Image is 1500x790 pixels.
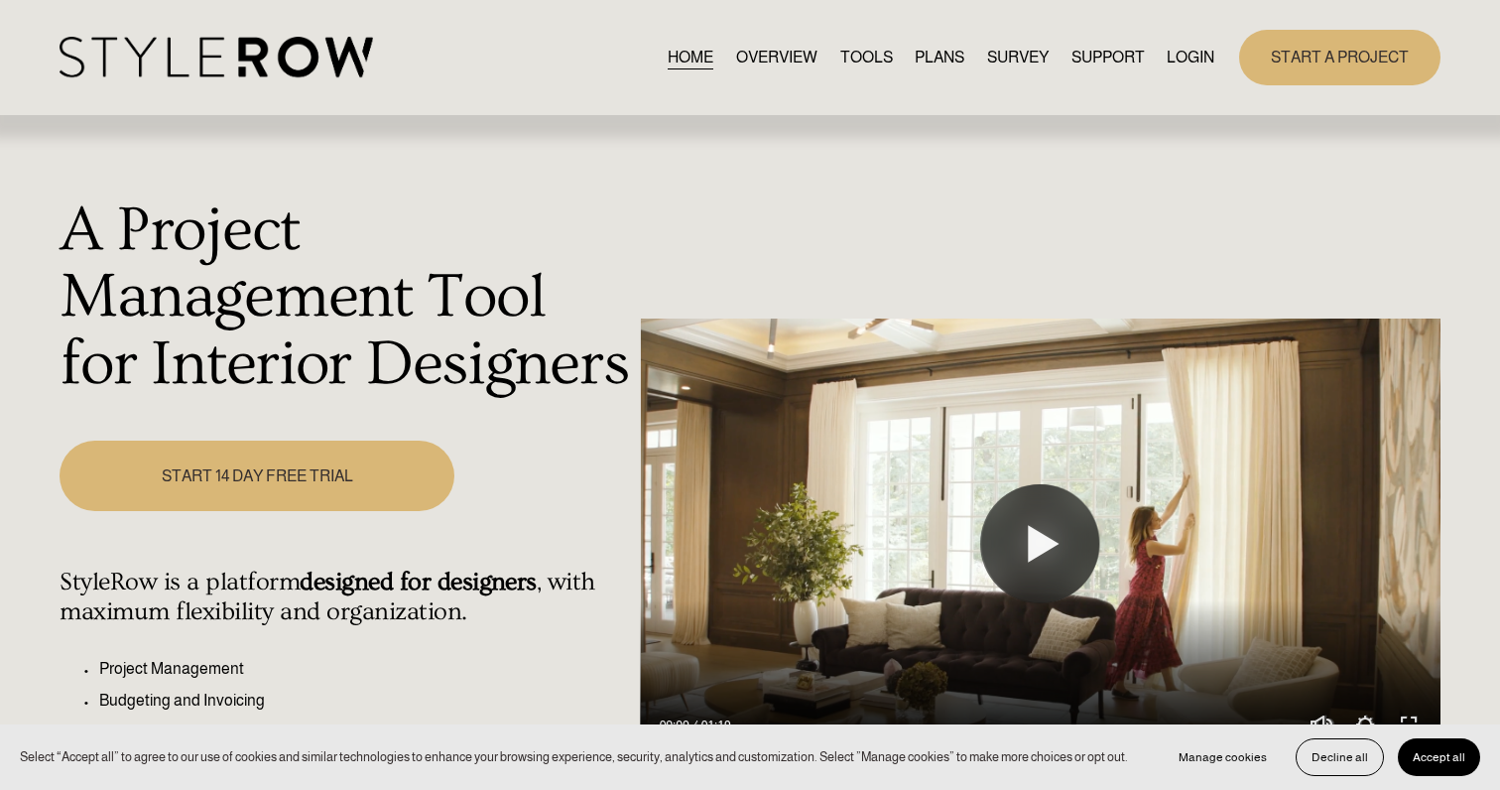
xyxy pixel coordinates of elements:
span: SUPPORT [1071,46,1145,69]
p: Budgeting and Invoicing [99,689,628,713]
img: StyleRow [60,37,372,77]
p: Client Presentation Dashboard [99,721,628,744]
span: Manage cookies [1179,750,1267,764]
span: Accept all [1413,750,1465,764]
button: Manage cookies [1164,738,1282,776]
button: Play [980,484,1099,603]
h4: StyleRow is a platform , with maximum flexibility and organization. [60,568,628,627]
h1: A Project Management Tool for Interior Designers [60,197,628,399]
button: Accept all [1398,738,1480,776]
a: PLANS [915,44,964,70]
p: Project Management [99,657,628,681]
span: Decline all [1312,750,1368,764]
a: OVERVIEW [736,44,817,70]
a: SURVEY [987,44,1049,70]
a: START 14 DAY FREE TRIAL [60,441,454,511]
a: TOOLS [840,44,893,70]
p: Select “Accept all” to agree to our use of cookies and similar technologies to enhance your brows... [20,747,1128,766]
a: HOME [668,44,713,70]
a: folder dropdown [1071,44,1145,70]
button: Decline all [1296,738,1384,776]
a: START A PROJECT [1239,30,1440,84]
a: LOGIN [1167,44,1214,70]
div: Current time [660,716,694,735]
div: Duration [694,716,736,735]
strong: designed for designers [300,568,537,596]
